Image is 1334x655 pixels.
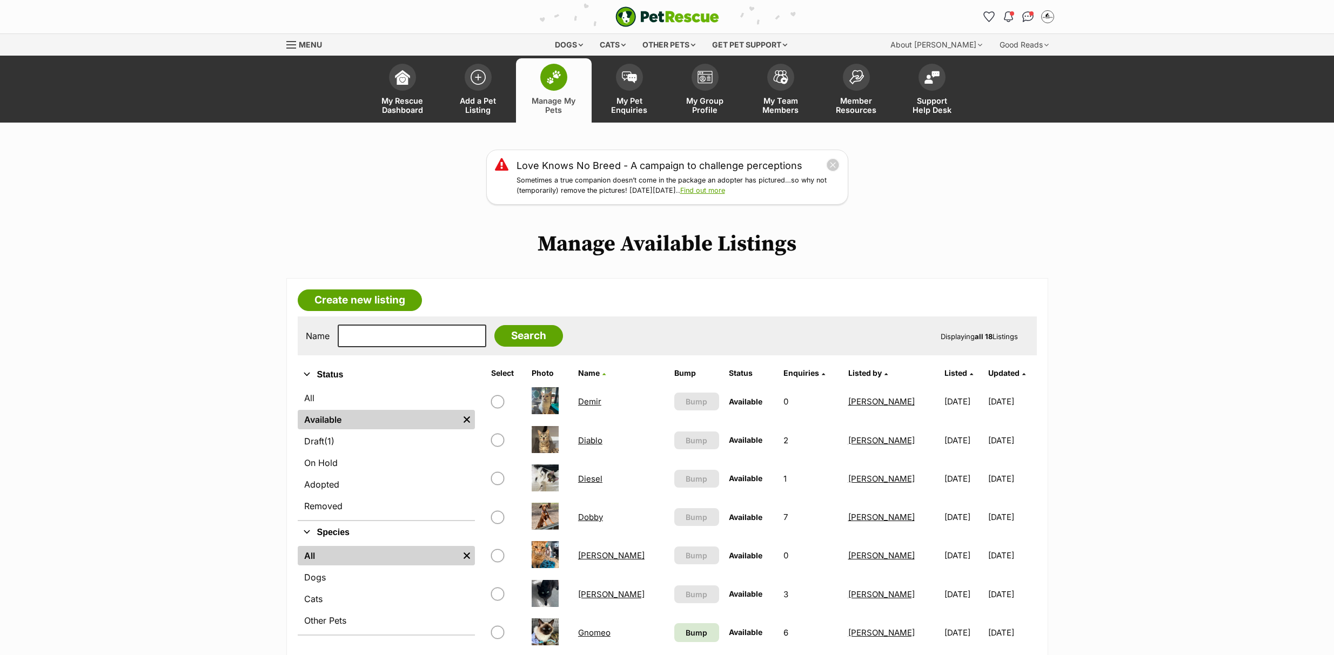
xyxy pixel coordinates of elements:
a: [PERSON_NAME] [578,589,645,599]
a: My Group Profile [667,58,743,123]
button: Bump [674,546,719,564]
a: Bump [674,623,719,642]
button: Notifications [1000,8,1017,25]
span: Available [729,435,762,444]
a: Demir [578,396,601,407]
a: Gnomeo [578,627,611,638]
a: Diablo [578,435,602,445]
a: [PERSON_NAME] [578,550,645,561]
a: Add a Pet Listing [440,58,516,123]
span: Bump [686,473,707,484]
img: notifications-46538b983faf8c2785f20acdc204bb7945ddae34d4c08c2a6579f10ce5e182be.svg [1004,11,1013,22]
span: Bump [686,550,707,561]
td: [DATE] [988,383,1035,420]
span: My Team Members [756,96,805,114]
a: Remove filter [459,410,475,429]
a: Listed by [848,368,888,377]
span: Listed by [848,368,882,377]
input: Search [494,325,563,347]
span: (1) [324,435,334,448]
strong: all 18 [975,332,993,341]
img: pet-enquiries-icon-7e3ad2cf08bfb03b45e93fb7055b45f3efa6380592205ae92323e6603595dc1f.svg [622,71,637,83]
a: Menu [286,34,330,53]
div: Get pet support [705,34,795,56]
a: Other Pets [298,611,475,630]
a: [PERSON_NAME] [848,589,915,599]
span: Menu [299,40,322,49]
a: My Pet Enquiries [592,58,667,123]
img: help-desk-icon-fdf02630f3aa405de69fd3d07c3f3aa587a6932b1a1747fa1d2bba05be0121f9.svg [924,71,940,84]
a: PetRescue [615,6,719,27]
button: Species [298,525,475,539]
span: Updated [988,368,1020,377]
a: Enquiries [783,368,825,377]
a: Conversations [1020,8,1037,25]
img: group-profile-icon-3fa3cf56718a62981997c0bc7e787c4b2cf8bcc04b72c1350f741eb67cf2f40e.svg [698,71,713,84]
button: Bump [674,508,719,526]
a: Adopted [298,475,475,494]
a: Create new listing [298,289,422,311]
span: Available [729,627,762,637]
a: [PERSON_NAME] [848,435,915,445]
div: Cats [592,34,633,56]
a: Updated [988,368,1025,377]
a: All [298,546,459,565]
td: 1 [779,460,843,497]
td: 7 [779,498,843,536]
a: Draft [298,431,475,451]
img: Sally Plumb profile pic [1042,11,1053,22]
a: Love Knows No Breed - A campaign to challenge perceptions [517,158,802,173]
td: [DATE] [940,383,987,420]
td: 0 [779,383,843,420]
a: Remove filter [459,546,475,565]
span: Member Resources [832,96,881,114]
span: My Pet Enquiries [605,96,654,114]
label: Name [306,331,330,341]
td: 0 [779,537,843,574]
a: [PERSON_NAME] [848,550,915,561]
span: Available [729,512,762,522]
span: Bump [686,589,707,600]
button: Bump [674,393,719,410]
th: Status [725,364,778,382]
span: translation missing: en.admin.listings.index.attributes.enquiries [783,368,819,377]
img: manage-my-pets-icon-02211641906a0b7f246fdf0571729dbe1e7629f14944591b6c1af311fb30b64b.svg [546,70,561,84]
div: About [PERSON_NAME] [883,34,990,56]
p: Sometimes a true companion doesn’t come in the package an adopter has pictured…so why not (tempor... [517,175,840,196]
td: 2 [779,422,843,459]
img: add-pet-listing-icon-0afa8454b4691262ce3f59096e99ab1cd57d4a30225e0717b998d2c9b9846f56.svg [471,70,486,85]
a: Member Resources [819,58,894,123]
span: My Rescue Dashboard [378,96,427,114]
td: [DATE] [940,460,987,497]
button: Bump [674,470,719,488]
button: Bump [674,585,719,603]
button: close [826,158,840,172]
a: Favourites [981,8,998,25]
td: [DATE] [988,614,1035,651]
span: Listed [944,368,967,377]
td: [DATE] [940,422,987,459]
div: Species [298,544,475,634]
a: On Hold [298,453,475,472]
span: Available [729,551,762,560]
td: [DATE] [988,422,1035,459]
td: [DATE] [988,537,1035,574]
span: Add a Pet Listing [454,96,502,114]
td: [DATE] [940,576,987,613]
a: Support Help Desk [894,58,970,123]
span: Bump [686,435,707,446]
a: [PERSON_NAME] [848,396,915,407]
a: Available [298,410,459,429]
th: Photo [527,364,573,382]
a: Find out more [680,186,725,194]
a: Manage My Pets [516,58,592,123]
td: [DATE] [988,576,1035,613]
a: Dogs [298,568,475,587]
td: [DATE] [988,498,1035,536]
span: Bump [686,511,707,523]
a: Name [578,368,606,377]
a: [PERSON_NAME] [848,512,915,522]
td: [DATE] [940,498,987,536]
button: Status [298,368,475,382]
span: Manage My Pets [529,96,578,114]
